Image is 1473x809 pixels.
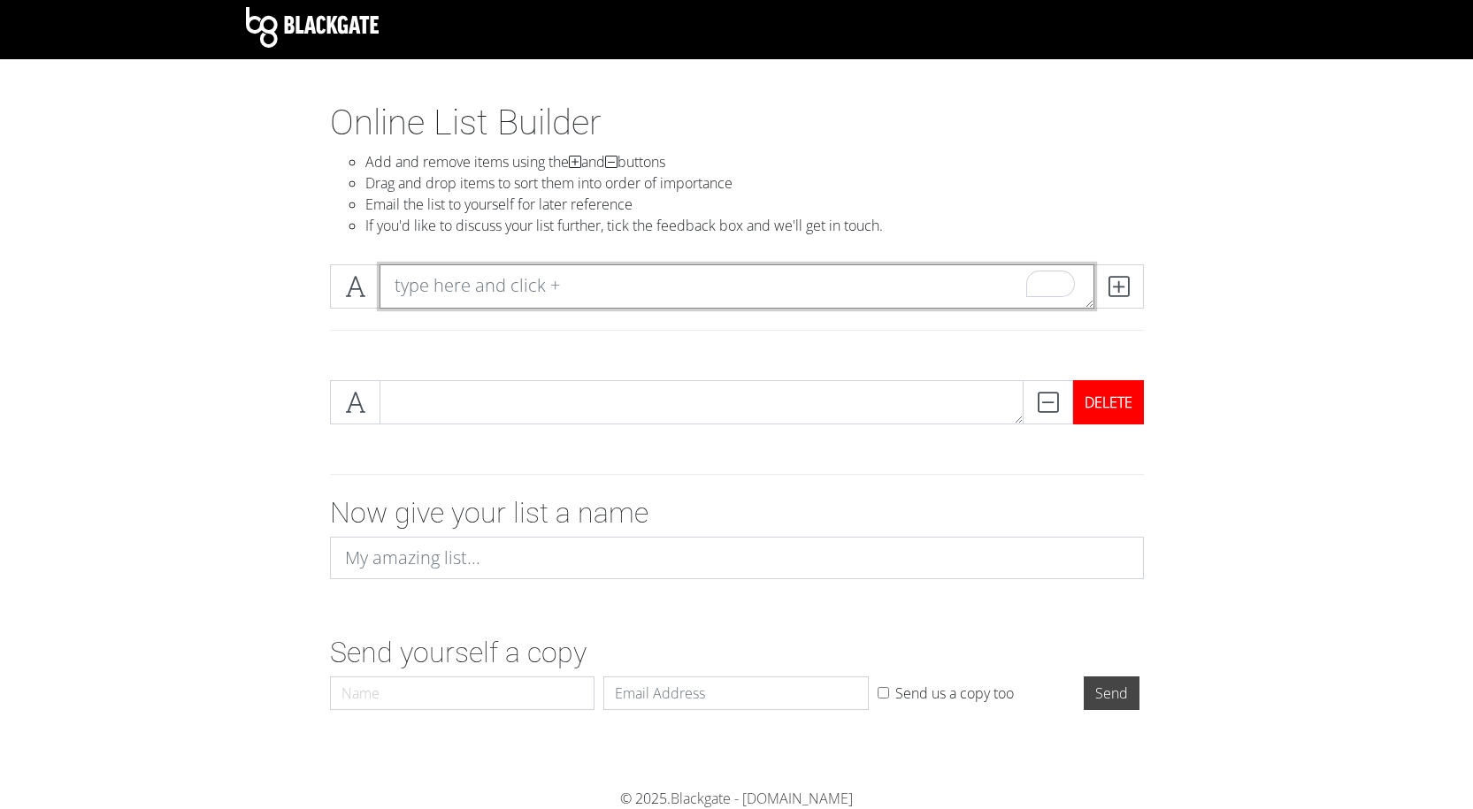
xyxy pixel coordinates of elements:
[365,194,1144,215] li: Email the list to yourself for later reference
[380,264,1094,309] textarea: To enrich screen reader interactions, please activate Accessibility in Grammarly extension settings
[330,636,1144,669] h2: Send yourself a copy
[1073,380,1144,424] div: DELETE
[1084,676,1139,710] input: Send
[895,683,1014,704] label: Send us a copy too
[365,215,1144,236] li: If you'd like to discuss your list further, tick the feedback box and we'll get in touch.
[246,7,379,48] img: Blackgate
[365,172,1144,194] li: Drag and drop items to sort them into order of importance
[603,676,869,710] input: Email Address
[365,151,1144,172] li: Add and remove items using the and buttons
[330,537,1144,579] input: My amazing list...
[246,788,1228,809] div: © 2025.
[671,789,853,808] a: Blackgate - [DOMAIN_NAME]
[330,676,595,710] input: Name
[330,496,1144,530] h2: Now give your list a name
[380,380,1024,424] textarea: To enrich screen reader interactions, please activate Accessibility in Grammarly extension settings
[330,102,1144,144] h1: Online List Builder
